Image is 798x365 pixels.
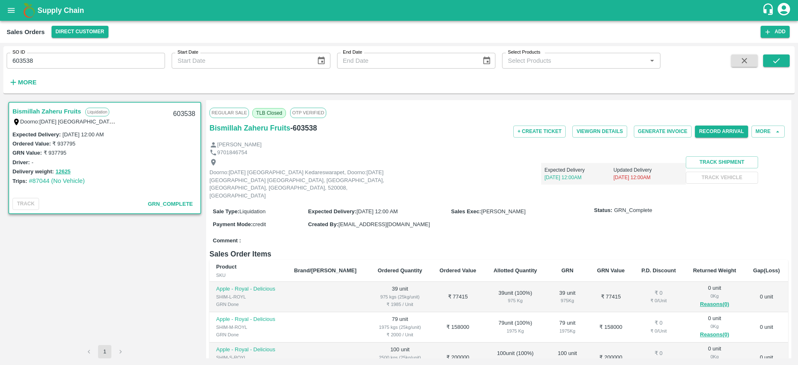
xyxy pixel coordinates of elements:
span: TLB Closed [252,108,286,118]
p: Updated Delivery [613,166,682,174]
p: [PERSON_NAME] [217,141,262,149]
p: Apple - Royal - Delicious [216,316,281,323]
button: Track Shipment [686,156,758,168]
b: P.D. Discount [641,267,676,274]
label: Doorno:[DATE] [GEOGRAPHIC_DATA] Kedareswarapet, Doorno:[DATE] [GEOGRAPHIC_DATA] [GEOGRAPHIC_DATA]... [20,118,568,125]
td: 79 unit [369,312,431,343]
b: GRN Value [597,267,625,274]
div: GRN Done [216,301,281,308]
b: Returned Weight [693,267,736,274]
div: 79 unit ( 100 %) [491,319,539,335]
div: ₹ 0 [640,289,678,297]
label: Trips: [12,178,27,184]
button: More [751,126,785,138]
b: Supply Chain [37,6,84,15]
span: Regular Sale [209,108,249,118]
p: Apple - Royal - Delicious [216,285,281,293]
span: GRN_Complete [148,201,193,207]
label: End Date [343,49,362,56]
div: 39 unit ( 100 %) [491,289,539,305]
label: Expected Delivery : [12,131,61,138]
h6: - 603538 [290,122,317,134]
b: Brand/[PERSON_NAME] [294,267,357,274]
div: 975 Kg [491,297,539,304]
div: 0 Kg [691,323,738,330]
div: ₹ 0 / Unit [640,327,678,335]
span: [EMAIL_ADDRESS][DOMAIN_NAME] [338,221,430,227]
span: GRN_Complete [614,207,652,215]
button: Choose date [479,53,495,69]
p: Doorno:[DATE] [GEOGRAPHIC_DATA] Kedareswarapet, Doorno:[DATE] [GEOGRAPHIC_DATA] [GEOGRAPHIC_DATA]... [209,169,397,200]
label: Created By : [308,221,338,227]
b: Ordered Value [440,267,476,274]
p: Expected Delivery [544,166,613,174]
button: Add [761,26,790,38]
strong: More [18,79,37,86]
b: Allotted Quantity [493,267,537,274]
h6: Bismillah Zaheru Fruits [209,122,290,134]
input: Select Products [505,55,644,66]
div: 0 unit [691,315,738,340]
div: 2500 Kg [491,358,539,365]
nav: pagination navigation [81,345,128,358]
label: Sale Type : [213,208,239,215]
div: ₹ 1985 / Unit [376,301,424,308]
button: Generate Invoice [634,126,692,138]
button: Open [647,55,658,66]
p: Liquidation [85,108,109,116]
button: 12625 [56,167,71,177]
div: 603538 [168,104,200,124]
button: Select DC [52,26,108,38]
div: 2500 Kg [552,358,582,365]
div: Sales Orders [7,27,45,37]
div: 79 unit [552,319,582,335]
button: Record Arrival [695,126,748,138]
p: 9701846754 [217,149,247,157]
div: 0 Kg [691,292,738,300]
div: 39 unit [552,289,582,305]
button: + Create Ticket [513,126,566,138]
div: ₹ 2000 / Unit [376,331,424,338]
label: Comment : [213,237,241,245]
span: [DATE] 12:00 AM [357,208,398,215]
div: 1975 Kg [552,327,582,335]
label: [DATE] 12:00 AM [62,131,103,138]
label: ₹ 937795 [52,141,75,147]
div: ₹ 0 [640,319,678,327]
div: SHIM-S-ROYL [216,354,281,361]
label: Sales Exec : [451,208,481,215]
div: ₹ 0 / Unit [640,297,678,304]
div: SKU [216,271,281,279]
div: 975 kgs (25kg/unit) [376,293,424,301]
p: Apple - Royal - Delicious [216,346,281,354]
b: GRN [562,267,574,274]
span: OTP VERIFIED [290,108,326,118]
button: More [7,75,39,89]
input: End Date [337,53,475,69]
div: 0 Kg [691,353,738,360]
p: [DATE] 12:00AM [613,174,682,181]
button: ViewGRN Details [572,126,627,138]
span: Liquidation [239,208,266,215]
label: Select Products [508,49,540,56]
label: GRN Value: [12,150,42,156]
a: #87044 (No Vehicle) [29,178,85,184]
input: Enter SO ID [7,53,165,69]
a: Bismillah Zaheru Fruits [12,106,81,117]
button: open drawer [2,1,21,20]
label: ₹ 937795 [44,150,66,156]
td: 39 unit [369,282,431,312]
b: Product [216,264,236,270]
label: Start Date [177,49,198,56]
b: Ordered Quantity [378,267,422,274]
div: 100 unit [552,350,582,365]
label: SO ID [12,49,25,56]
div: SHIM-M-ROYL [216,323,281,331]
div: 2500 kgs (25kg/unit) [376,354,424,361]
div: account of current user [776,2,791,19]
td: ₹ 158000 [589,312,633,343]
span: credit [253,221,266,227]
div: 100 unit ( 100 %) [491,350,539,365]
div: customer-support [762,3,776,18]
div: 975 Kg [552,297,582,304]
